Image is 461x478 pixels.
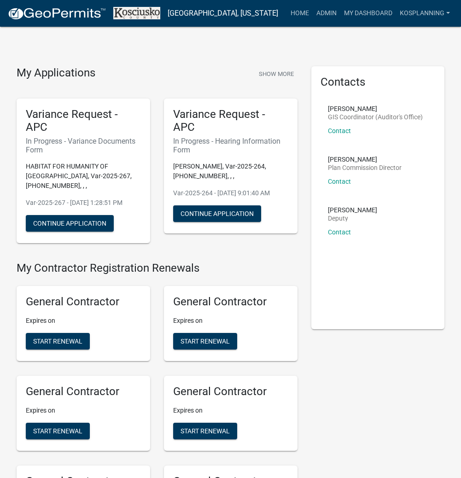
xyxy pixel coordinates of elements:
[17,262,298,275] h4: My Contractor Registration Renewals
[328,164,402,171] p: Plan Commission Director
[313,5,340,22] a: Admin
[26,423,90,439] button: Start Renewal
[173,162,288,181] p: [PERSON_NAME], Var-2025-264, [PHONE_NUMBER], , ,
[33,338,82,345] span: Start Renewal
[173,316,288,326] p: Expires on
[328,215,377,222] p: Deputy
[173,205,261,222] button: Continue Application
[340,5,396,22] a: My Dashboard
[173,385,288,398] h5: General Contractor
[26,108,141,134] h5: Variance Request - APC
[173,137,288,154] h6: In Progress - Hearing Information Form
[26,162,141,191] p: HABITAT FOR HUMANITY OF [GEOGRAPHIC_DATA], Var-2025-267, [PHONE_NUMBER], , ,
[321,76,436,89] h5: Contacts
[328,228,351,236] a: Contact
[26,316,141,326] p: Expires on
[17,66,95,80] h4: My Applications
[328,178,351,185] a: Contact
[181,427,230,434] span: Start Renewal
[255,66,298,82] button: Show More
[168,6,278,21] a: [GEOGRAPHIC_DATA], [US_STATE]
[26,295,141,309] h5: General Contractor
[173,333,237,350] button: Start Renewal
[173,188,288,198] p: Var-2025-264 - [DATE] 9:01:40 AM
[328,127,351,134] a: Contact
[26,137,141,154] h6: In Progress - Variance Documents Form
[26,215,114,232] button: Continue Application
[396,5,454,22] a: kosplanning
[26,333,90,350] button: Start Renewal
[26,198,141,208] p: Var-2025-267 - [DATE] 1:28:51 PM
[173,406,288,415] p: Expires on
[328,114,423,120] p: GIS Coordinator (Auditor's Office)
[173,423,237,439] button: Start Renewal
[181,338,230,345] span: Start Renewal
[173,108,288,134] h5: Variance Request - APC
[113,7,160,19] img: Kosciusko County, Indiana
[33,427,82,434] span: Start Renewal
[328,156,402,163] p: [PERSON_NAME]
[26,406,141,415] p: Expires on
[328,207,377,213] p: [PERSON_NAME]
[328,105,423,112] p: [PERSON_NAME]
[173,295,288,309] h5: General Contractor
[287,5,313,22] a: Home
[26,385,141,398] h5: General Contractor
